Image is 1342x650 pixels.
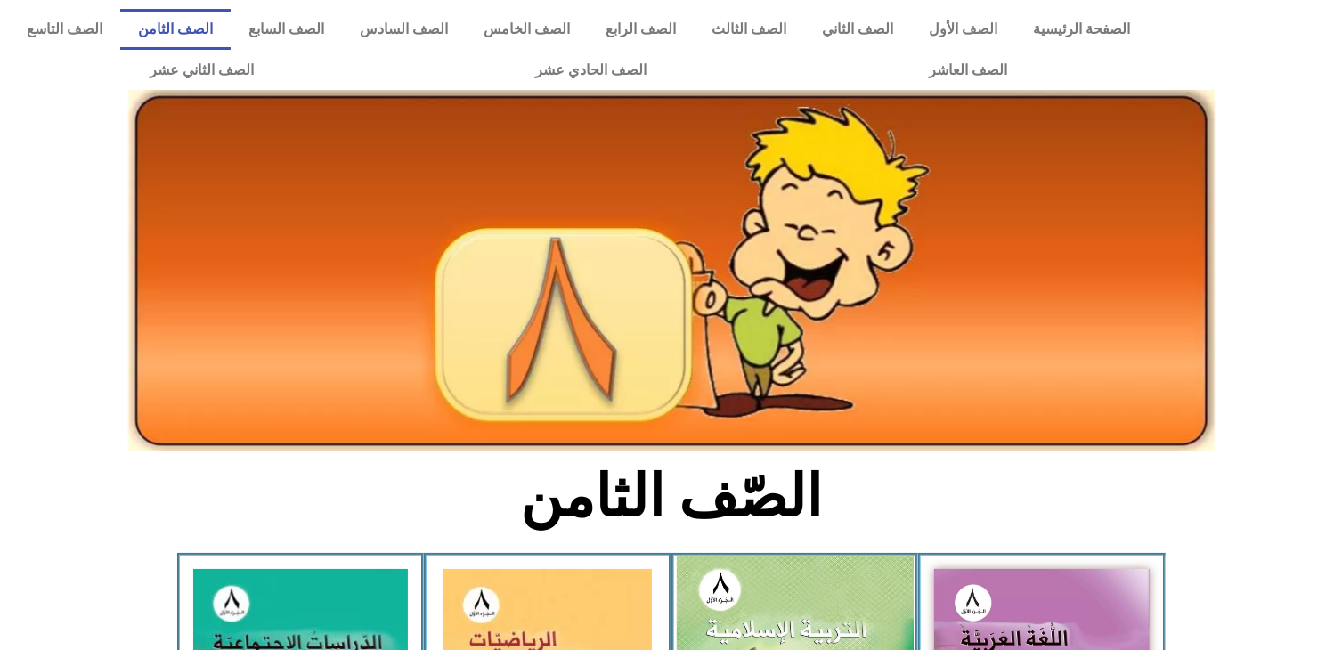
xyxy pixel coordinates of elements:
a: الصف الخامس [466,9,588,50]
a: الصف التاسع [9,9,120,50]
a: الصف الثاني [804,9,911,50]
a: الصف السابع [231,9,342,50]
a: الصف الثالث [694,9,804,50]
a: الصف السادس [342,9,466,50]
a: الصف العاشر [788,50,1148,91]
a: الصفحة الرئيسية [1015,9,1148,50]
a: الصف الرابع [588,9,694,50]
a: الصف الحادي عشر [394,50,787,91]
a: الصف الثاني عشر [9,50,394,91]
a: الصف الثامن [120,9,231,50]
h2: الصّف الثامن [377,462,965,532]
a: الصف الأول [911,9,1015,50]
